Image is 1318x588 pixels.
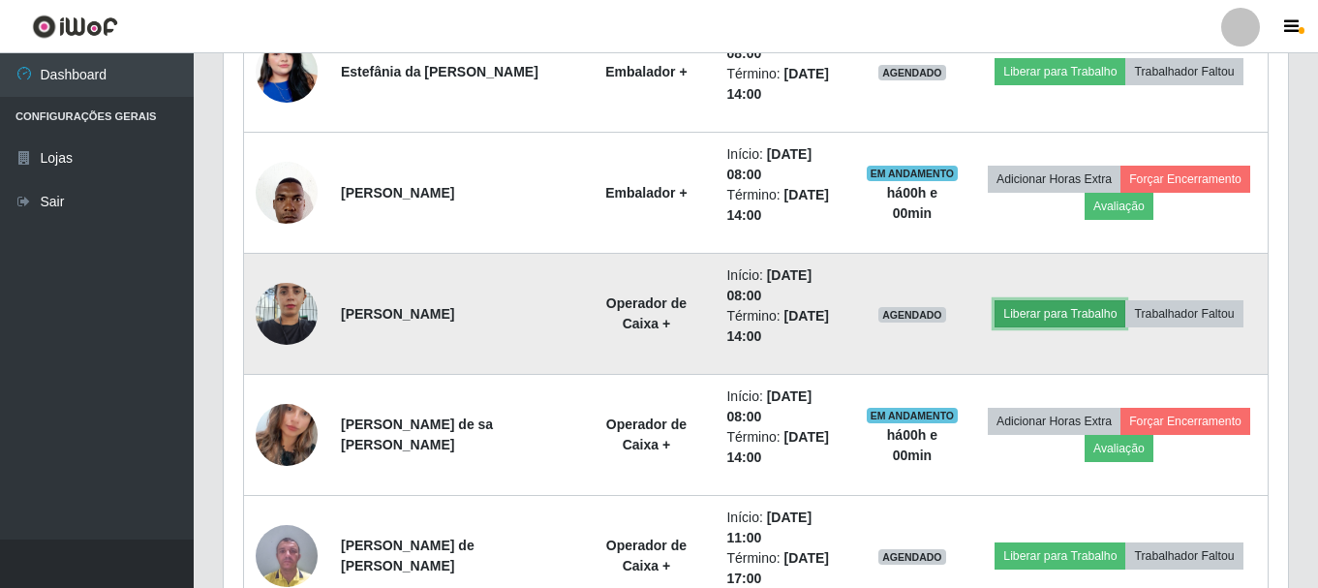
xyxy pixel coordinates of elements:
[256,272,318,355] img: 1736419547784.jpeg
[606,538,687,573] strong: Operador de Caixa +
[256,151,318,233] img: 1705573707833.jpeg
[726,387,842,427] li: Início:
[32,15,118,39] img: CoreUI Logo
[887,427,937,463] strong: há 00 h e 00 min
[1120,166,1250,193] button: Forçar Encerramento
[1125,542,1242,570] button: Trabalhador Faltou
[1120,408,1250,435] button: Forçar Encerramento
[988,166,1120,193] button: Adicionar Horas Extra
[726,265,842,306] li: Início:
[878,65,946,80] span: AGENDADO
[726,64,842,105] li: Término:
[995,300,1125,327] button: Liberar para Trabalho
[726,508,842,548] li: Início:
[256,380,318,490] img: 1743766773792.jpeg
[878,549,946,565] span: AGENDADO
[1125,300,1242,327] button: Trabalhador Faltou
[341,538,475,573] strong: [PERSON_NAME] de [PERSON_NAME]
[726,510,812,545] time: [DATE] 11:00
[988,408,1120,435] button: Adicionar Horas Extra
[867,408,959,423] span: EM ANDAMENTO
[726,146,812,182] time: [DATE] 08:00
[995,542,1125,570] button: Liberar para Trabalho
[605,64,687,79] strong: Embalador +
[726,144,842,185] li: Início:
[341,64,538,79] strong: Estefânia da [PERSON_NAME]
[1085,435,1153,462] button: Avaliação
[256,16,318,127] img: 1705535567021.jpeg
[726,427,842,468] li: Término:
[341,417,493,452] strong: [PERSON_NAME] de sa [PERSON_NAME]
[341,185,454,201] strong: [PERSON_NAME]
[995,58,1125,85] button: Liberar para Trabalho
[726,267,812,303] time: [DATE] 08:00
[887,185,937,221] strong: há 00 h e 00 min
[605,185,687,201] strong: Embalador +
[1085,193,1153,220] button: Avaliação
[606,417,687,452] strong: Operador de Caixa +
[726,306,842,347] li: Término:
[726,185,842,226] li: Término:
[1125,58,1242,85] button: Trabalhador Faltou
[606,295,687,331] strong: Operador de Caixa +
[867,166,959,181] span: EM ANDAMENTO
[878,307,946,323] span: AGENDADO
[726,388,812,424] time: [DATE] 08:00
[341,306,454,322] strong: [PERSON_NAME]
